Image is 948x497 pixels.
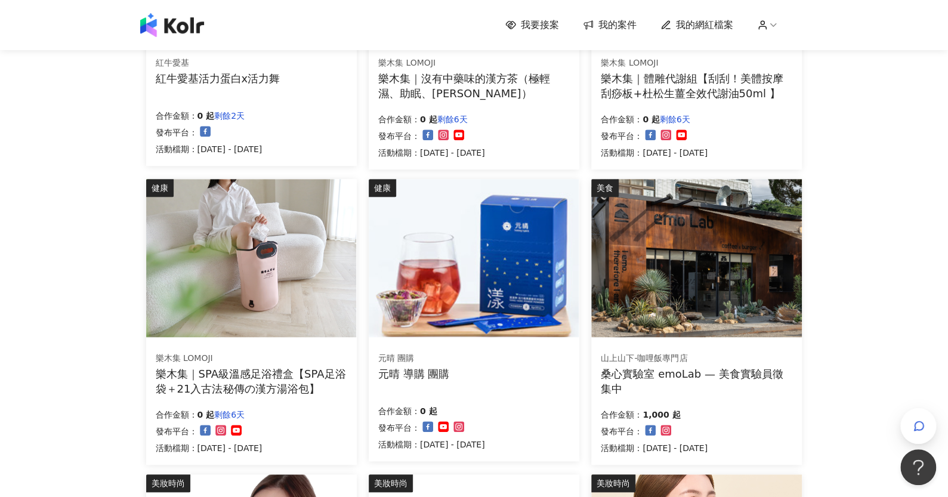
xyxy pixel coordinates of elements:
[156,142,263,156] p: 活動檔期：[DATE] - [DATE]
[156,408,197,422] p: 合作金額：
[369,179,396,197] div: 健康
[601,366,792,396] div: 桑心實驗室 emoLab — 美食實驗員徵集中
[505,18,559,32] a: 我要接案
[601,441,708,455] p: 活動檔期：[DATE] - [DATE]
[591,474,635,492] div: 美妝時尚
[378,353,449,365] div: 元晴 團購
[601,71,792,101] div: 樂木集｜體雕代謝組【刮刮！美體按摩刮痧板+杜松生薑全效代謝油50ml 】
[378,71,570,101] div: 樂木集｜沒有中藥味的漢方茶（極輕濕、助眠、[PERSON_NAME]）
[591,179,801,337] img: 情緒食光實驗計畫
[378,437,485,452] p: 活動檔期：[DATE] - [DATE]
[378,129,420,143] p: 發布平台：
[378,421,420,435] p: 發布平台：
[378,112,420,126] p: 合作金額：
[601,112,643,126] p: 合作金額：
[156,353,347,365] div: 樂木集 LOMOJI
[643,408,680,422] p: 1,000 起
[214,408,245,422] p: 剩餘6天
[660,18,733,32] a: 我的網紅檔案
[660,112,690,126] p: 剩餘6天
[156,366,347,396] div: 樂木集｜SPA級溫感足浴禮盒【SPA足浴袋＋21入古法秘傳の漢方湯浴包】
[378,404,420,418] p: 合作金額：
[197,408,215,422] p: 0 起
[676,18,733,32] span: 我的網紅檔案
[420,112,437,126] p: 0 起
[601,146,708,160] p: 活動檔期：[DATE] - [DATE]
[378,366,449,381] div: 元晴 導購 團購
[420,404,437,418] p: 0 起
[156,57,280,69] div: 紅牛愛基
[601,129,643,143] p: 發布平台：
[598,18,637,32] span: 我的案件
[601,353,792,365] div: 山上山下-咖哩飯專門店
[156,424,197,439] p: 發布平台：
[146,474,190,492] div: 美妝時尚
[601,408,643,422] p: 合作金額：
[601,424,643,439] p: 發布平台：
[156,441,263,455] p: 活動檔期：[DATE] - [DATE]
[197,109,215,123] p: 0 起
[900,449,936,485] iframe: Help Scout Beacon - Open
[378,57,569,69] div: 樂木集 LOMOJI
[369,474,413,492] div: 美妝時尚
[146,179,174,197] div: 健康
[601,57,792,69] div: 樂木集 LOMOJI
[146,179,356,337] img: SPA級溫感足浴禮盒【SPA足浴袋＋21入古法秘傳の漢方湯浴包】
[140,13,204,37] img: logo
[643,112,660,126] p: 0 起
[156,125,197,140] p: 發布平台：
[369,179,579,337] img: 漾漾神｜活力莓果康普茶沖泡粉
[214,109,245,123] p: 剩餘2天
[156,71,280,86] div: 紅牛愛基活力蛋白x活力舞
[437,112,467,126] p: 剩餘6天
[591,179,619,197] div: 美食
[378,146,485,160] p: 活動檔期：[DATE] - [DATE]
[156,109,197,123] p: 合作金額：
[521,18,559,32] span: 我要接案
[583,18,637,32] a: 我的案件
